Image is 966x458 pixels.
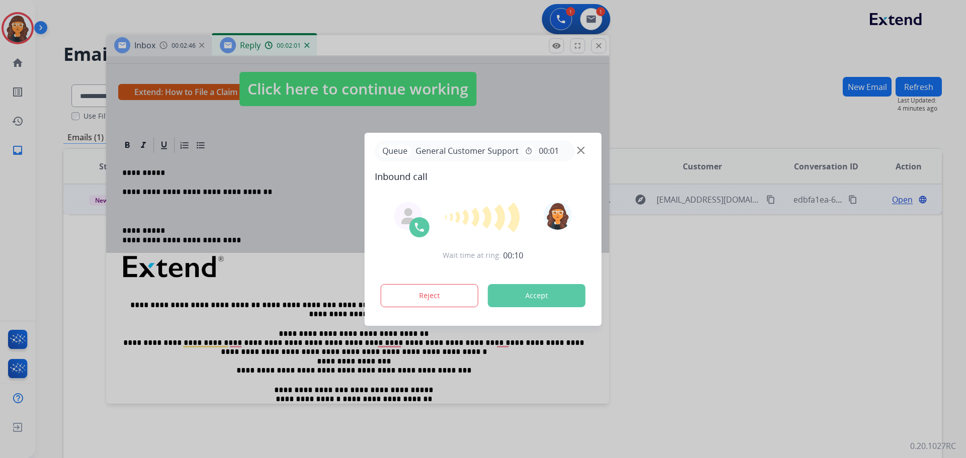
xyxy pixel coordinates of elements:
[400,208,417,224] img: agent-avatar
[412,145,523,157] span: General Customer Support
[381,284,478,307] button: Reject
[577,146,585,154] img: close-button
[525,147,533,155] mat-icon: timer
[539,145,559,157] span: 00:01
[543,202,572,230] img: avatar
[443,250,501,260] span: Wait time at ring:
[379,145,412,157] p: Queue
[503,249,523,261] span: 00:10
[488,284,586,307] button: Accept
[375,169,592,184] span: Inbound call
[910,440,956,452] p: 0.20.1027RC
[414,221,426,233] img: call-icon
